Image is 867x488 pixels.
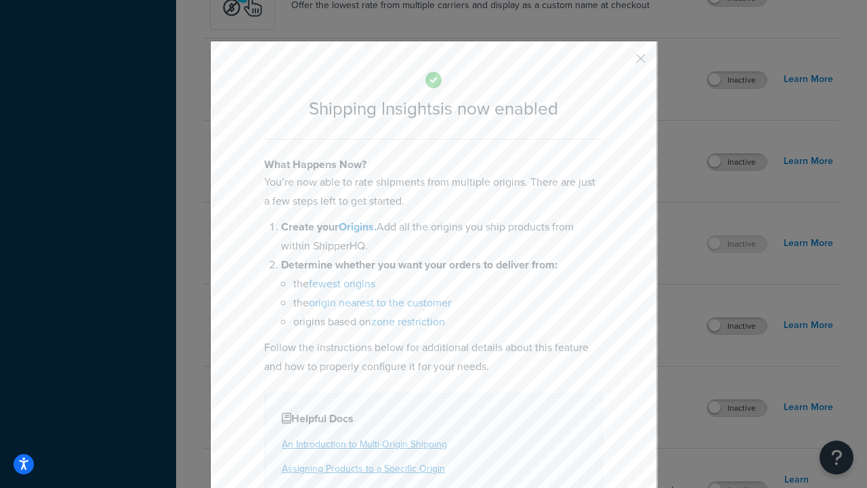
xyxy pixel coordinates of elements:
h2: Shipping Insights is now enabled [264,99,603,119]
a: Assigning Products to a Specific Origin [282,462,445,476]
a: zone restriction [371,314,445,329]
b: Determine whether you want your orders to deliver from: [281,257,557,272]
a: fewest origins [309,276,375,291]
p: You’re now able to rate shipments from multiple origins. There are just a few steps left to get s... [264,173,603,211]
li: the [293,274,603,293]
a: An Introduction to Multi-Origin Shipping [282,437,447,451]
li: origins based on [293,312,603,331]
li: Add all the origins you ship products from within ShipperHQ. [281,218,603,256]
h4: Helpful Docs [282,411,585,427]
li: the [293,293,603,312]
h4: What Happens Now? [264,157,603,173]
a: Origins. [339,219,377,235]
p: Follow the instructions below for additional details about this feature and how to properly confi... [264,338,603,376]
b: Create your [281,219,377,235]
a: origin nearest to the customer [309,295,451,310]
